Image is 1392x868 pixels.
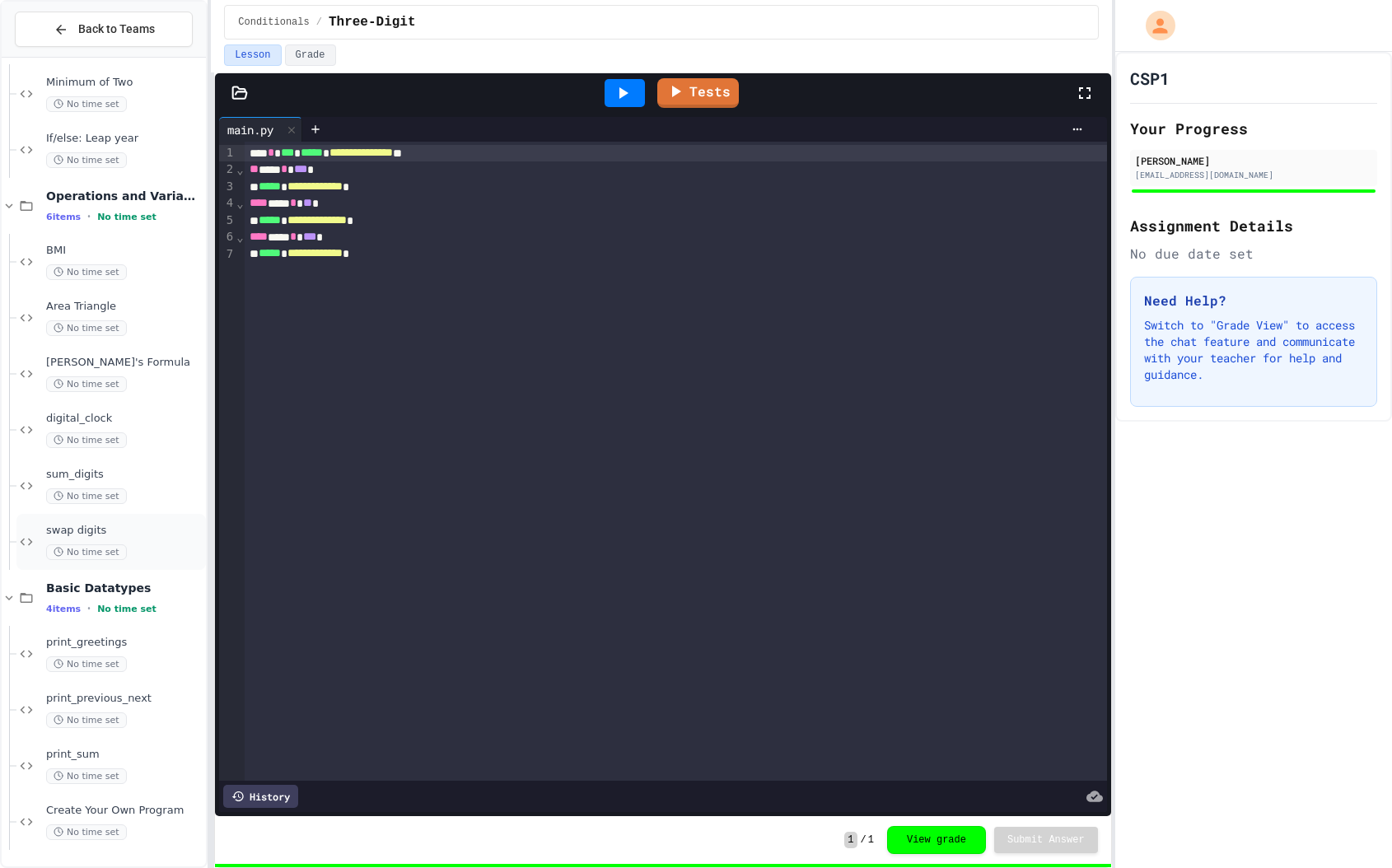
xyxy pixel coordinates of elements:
[46,712,127,728] span: No time set
[219,117,302,142] div: main.py
[223,785,298,808] div: History
[46,132,203,146] span: If/else: Leap year
[1007,833,1085,847] span: Submit Answer
[844,832,857,848] span: 1
[46,768,127,784] span: No time set
[1130,67,1170,90] h1: CSP1
[994,827,1098,853] button: Submit Answer
[46,76,203,90] span: Minimum of Two
[46,748,203,762] span: print_sum
[861,833,866,847] span: /
[887,826,986,854] button: View grade
[46,152,127,168] span: No time set
[224,44,281,66] button: Lesson
[236,197,244,210] span: Fold line
[46,604,81,614] span: 4 items
[15,12,193,47] button: Back to Teams
[46,692,203,706] span: print_previous_next
[46,488,127,504] span: No time set
[46,581,203,595] span: Basic Datatypes
[285,44,336,66] button: Grade
[97,212,156,222] span: No time set
[87,210,91,223] span: •
[46,412,203,426] span: digital_clock
[46,264,127,280] span: No time set
[868,833,874,847] span: 1
[97,604,156,614] span: No time set
[219,145,236,161] div: 1
[657,78,739,108] a: Tests
[46,804,203,818] span: Create Your Own Program
[219,195,236,212] div: 4
[1128,7,1179,44] div: My Account
[219,212,236,229] div: 5
[78,21,155,38] span: Back to Teams
[1135,169,1372,181] div: [EMAIL_ADDRESS][DOMAIN_NAME]
[1130,117,1377,140] h2: Your Progress
[46,524,203,538] span: swap digits
[236,231,244,244] span: Fold line
[46,544,127,560] span: No time set
[46,656,127,672] span: No time set
[219,246,236,263] div: 7
[46,300,203,314] span: Area Triangle
[1130,244,1377,264] div: No due date set
[1144,317,1363,383] p: Switch to "Grade View" to access the chat feature and communicate with your teacher for help and ...
[46,636,203,650] span: print_greetings
[46,468,203,482] span: sum_digits
[46,432,127,448] span: No time set
[236,163,244,176] span: Fold line
[87,602,91,615] span: •
[219,161,236,178] div: 2
[329,12,416,32] span: Three-Digit
[219,179,236,195] div: 3
[1135,153,1372,168] div: [PERSON_NAME]
[219,121,282,138] div: main.py
[46,96,127,112] span: No time set
[46,244,203,258] span: BMI
[238,16,309,29] span: Conditionals
[1144,291,1363,310] h3: Need Help?
[316,16,322,29] span: /
[219,229,236,245] div: 6
[46,376,127,392] span: No time set
[46,356,203,370] span: [PERSON_NAME]'s Formula
[46,212,81,222] span: 6 items
[46,320,127,336] span: No time set
[46,189,203,203] span: Operations and Variables
[46,824,127,840] span: No time set
[1130,214,1377,237] h2: Assignment Details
